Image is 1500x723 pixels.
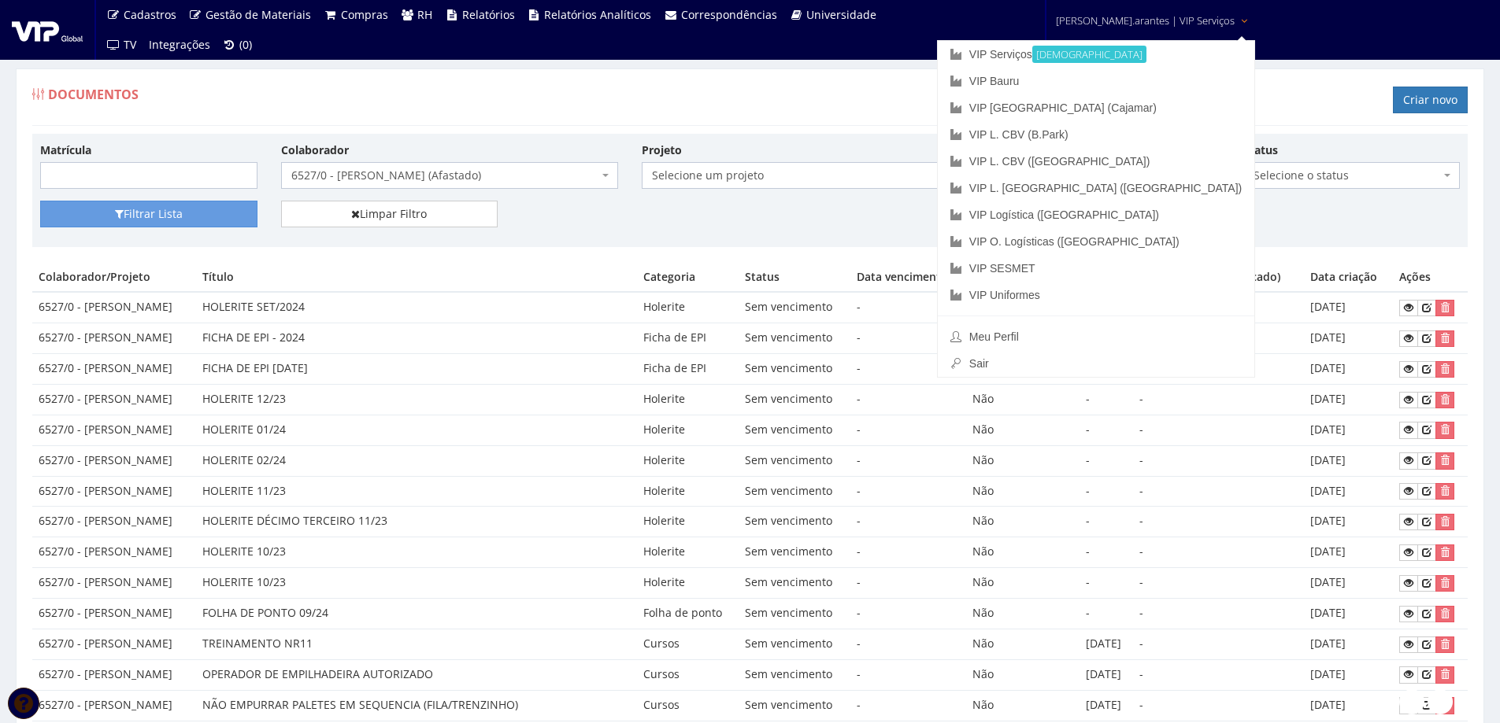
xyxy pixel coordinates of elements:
[642,162,979,189] span: Selecione um projeto
[1080,659,1133,690] td: [DATE]
[966,445,1080,476] td: Não
[32,659,196,690] td: 6527/0 - [PERSON_NAME]
[850,292,966,323] td: -
[1133,384,1305,415] td: -
[739,629,850,659] td: Sem vencimento
[739,354,850,385] td: Sem vencimento
[938,282,1254,308] a: VIP Uniformes
[1304,415,1393,445] td: [DATE]
[32,568,196,599] td: 6527/0 - [PERSON_NAME]
[196,323,637,354] td: FICHA DE EPI - 2024
[1133,659,1305,690] td: -
[938,68,1254,94] a: VIP Bauru
[739,415,850,445] td: Sem vencimento
[196,599,637,629] td: FOLHA DE PONTO 09/24
[32,690,196,721] td: 6527/0 - [PERSON_NAME]
[637,599,739,629] td: Folha de ponto
[966,384,1080,415] td: Não
[196,568,637,599] td: HOLERITE 10/23
[196,629,637,659] td: TREINAMENTO NR11
[196,537,637,568] td: HOLERITE 10/23
[850,568,966,599] td: -
[637,659,739,690] td: Cursos
[850,263,966,292] th: Data vencimento
[637,384,739,415] td: Holerite
[1080,568,1133,599] td: -
[637,537,739,568] td: Holerite
[1133,629,1305,659] td: -
[1304,568,1393,599] td: [DATE]
[850,415,966,445] td: -
[32,629,196,659] td: 6527/0 - [PERSON_NAME]
[1304,445,1393,476] td: [DATE]
[1133,415,1305,445] td: -
[966,507,1080,537] td: Não
[739,659,850,690] td: Sem vencimento
[124,37,136,52] span: TV
[281,201,498,227] a: Limpar Filtro
[850,537,966,568] td: -
[966,599,1080,629] td: Não
[1080,445,1133,476] td: -
[1393,263,1468,292] th: Ações
[637,568,739,599] td: Holerite
[938,148,1254,175] a: VIP L. CBV ([GEOGRAPHIC_DATA])
[850,629,966,659] td: -
[32,537,196,568] td: 6527/0 - [PERSON_NAME]
[1304,629,1393,659] td: [DATE]
[637,629,739,659] td: Cursos
[48,86,139,103] span: Documentos
[850,384,966,415] td: -
[32,599,196,629] td: 6527/0 - [PERSON_NAME]
[966,537,1080,568] td: Não
[341,7,388,22] span: Compras
[239,37,252,52] span: (0)
[637,292,739,323] td: Holerite
[806,7,876,22] span: Universidade
[938,323,1254,350] a: Meu Perfil
[1304,323,1393,354] td: [DATE]
[1304,690,1393,721] td: [DATE]
[1393,87,1468,113] a: Criar novo
[417,7,432,22] span: RH
[100,30,143,60] a: TV
[1133,690,1305,721] td: -
[938,94,1254,121] a: VIP [GEOGRAPHIC_DATA] (Cajamar)
[1056,13,1235,28] span: [PERSON_NAME].arantes | VIP Serviços
[1304,659,1393,690] td: [DATE]
[966,659,1080,690] td: Não
[966,568,1080,599] td: Não
[281,142,349,158] label: Colaborador
[637,690,739,721] td: Cursos
[850,354,966,385] td: -
[739,507,850,537] td: Sem vencimento
[32,384,196,415] td: 6527/0 - [PERSON_NAME]
[966,415,1080,445] td: Não
[1243,162,1461,189] span: Selecione o status
[637,323,739,354] td: Ficha de EPI
[850,445,966,476] td: -
[739,599,850,629] td: Sem vencimento
[1304,476,1393,507] td: [DATE]
[1080,599,1133,629] td: -
[637,476,739,507] td: Holerite
[850,599,966,629] td: -
[32,323,196,354] td: 6527/0 - [PERSON_NAME]
[739,384,850,415] td: Sem vencimento
[938,228,1254,255] a: VIP O. Logísticas ([GEOGRAPHIC_DATA])
[1243,142,1278,158] label: Status
[1133,476,1305,507] td: -
[1133,568,1305,599] td: -
[637,415,739,445] td: Holerite
[1304,599,1393,629] td: [DATE]
[544,7,651,22] span: Relatórios Analíticos
[1080,384,1133,415] td: -
[1304,537,1393,568] td: [DATE]
[196,445,637,476] td: HOLERITE 02/24
[196,354,637,385] td: FICHA DE EPI [DATE]
[40,201,257,227] button: Filtrar Lista
[12,18,83,42] img: logo
[652,168,959,183] span: Selecione um projeto
[1080,537,1133,568] td: -
[739,537,850,568] td: Sem vencimento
